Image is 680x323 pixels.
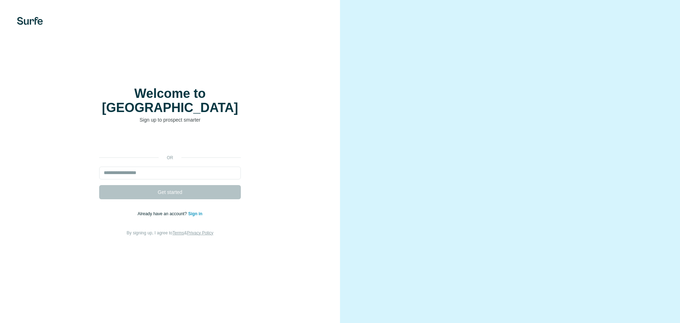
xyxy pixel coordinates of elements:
[172,230,184,235] a: Terms
[99,116,241,123] p: Sign up to prospect smarter
[188,211,202,216] a: Sign in
[159,155,181,161] p: or
[96,134,244,150] iframe: Sign in with Google Button
[17,17,43,25] img: Surfe's logo
[127,230,214,235] span: By signing up, I agree to &
[187,230,214,235] a: Privacy Policy
[138,211,188,216] span: Already have an account?
[99,87,241,115] h1: Welcome to [GEOGRAPHIC_DATA]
